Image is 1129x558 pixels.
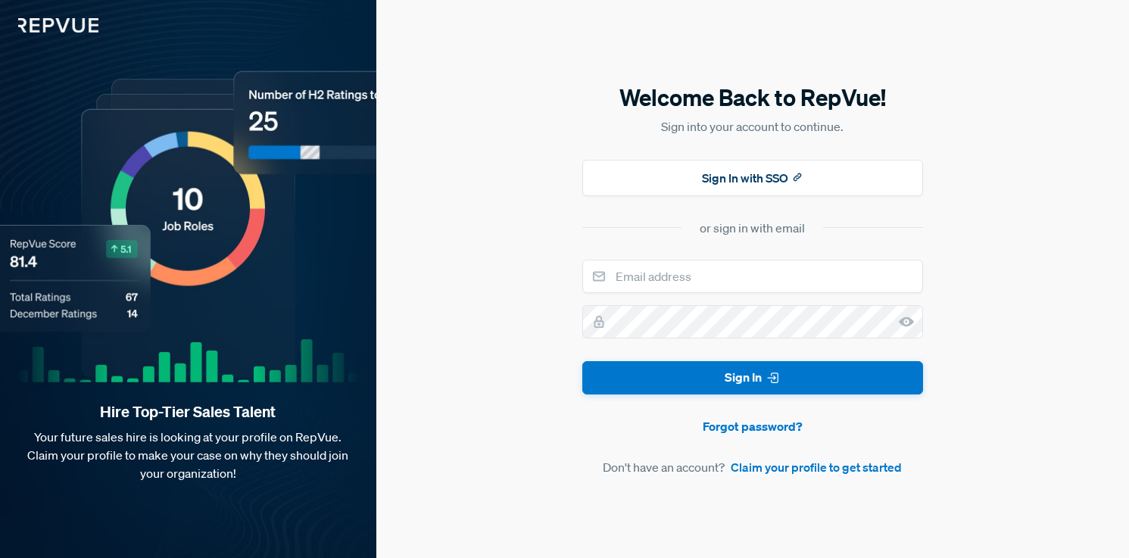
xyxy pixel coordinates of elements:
article: Don't have an account? [582,458,923,476]
p: Sign into your account to continue. [582,117,923,136]
h5: Welcome Back to RepVue! [582,82,923,114]
button: Sign In with SSO [582,160,923,196]
div: or sign in with email [700,219,805,237]
p: Your future sales hire is looking at your profile on RepVue. Claim your profile to make your case... [24,428,352,482]
input: Email address [582,260,923,293]
button: Sign In [582,361,923,395]
strong: Hire Top-Tier Sales Talent [24,402,352,422]
a: Claim your profile to get started [731,458,902,476]
a: Forgot password? [582,417,923,435]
